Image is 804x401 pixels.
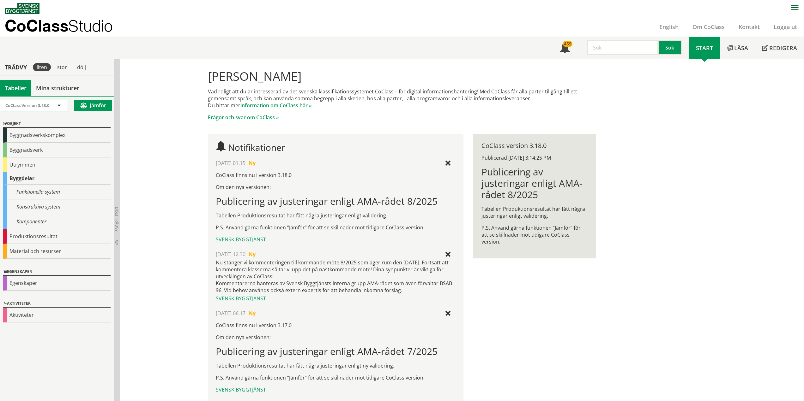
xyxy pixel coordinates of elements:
span: Notifikationer [560,44,570,54]
div: CoClass version 3.18.0 [481,142,588,149]
div: stor [53,63,71,71]
div: Egenskaper [3,268,111,276]
div: Egenskaper [3,276,111,291]
div: dölj [73,63,90,71]
img: Svensk Byggtjänst [5,3,39,14]
input: Sök [587,40,659,55]
a: Start [689,37,720,59]
div: Byggnadsverkskomplex [3,128,111,143]
div: Nu stänger vi kommenteringen till kommande möte 8/2025 som äger rum den [DATE]. Fortsätt att komm... [216,259,456,294]
p: CoClass [5,22,113,29]
a: information om CoClass här » [240,102,312,109]
div: liten [33,63,51,71]
div: Svensk Byggtjänst [216,236,456,243]
p: Om den nya versionen: [216,334,456,341]
span: [DATE] 01.15 [216,160,245,167]
button: Jämför [74,100,112,111]
a: Om CoClass [686,23,732,31]
div: Komponenter [3,214,111,229]
div: Utrymmen [3,157,111,172]
h1: Publicering av justeringar enligt AMA-rådet 8/2025 [481,166,588,200]
p: P.S. Använd gärna funktionen ”Jämför” för att se skillnader mot tidigare CoClass version. [481,224,588,245]
a: Frågor och svar om CoClass » [208,114,279,121]
span: Ny [249,160,256,167]
span: Läsa [734,44,748,52]
div: 459 [563,41,572,47]
div: Aktiviteter [3,308,111,322]
div: Objekt [3,120,111,128]
p: Tabellen Produktionsresultat har fått några justeringar enligt ny validering. [216,362,456,369]
p: P.S. Använd gärna funktionen ”Jämför” för att se skillnader mot tidigare CoClass version. [216,374,456,381]
span: [DATE] 06.17 [216,310,245,317]
div: Svensk Byggtjänst [216,386,456,393]
div: Funktionella system [3,185,111,199]
span: Start [696,44,713,52]
div: Material och resurser [3,244,111,259]
a: Läsa [720,37,755,59]
div: Svensk Byggtjänst [216,295,456,302]
p: Tabellen Produktionsresultat har fått några justeringar enligt validering. [216,212,456,219]
p: CoClass finns nu i version 3.18.0 [216,172,456,179]
p: P.S. Använd gärna funktionen ”Jämför” för att se skillnader mot tidigare CoClass version. [216,224,456,231]
a: Kontakt [732,23,767,31]
span: Ny [249,251,256,258]
span: [DATE] 12.30 [216,251,245,258]
span: Notifikationer [228,141,285,153]
p: CoClass finns nu i version 3.17.0 [216,322,456,329]
span: Studio [68,16,113,35]
div: Konstruktiva system [3,199,111,214]
div: Byggdelar [3,172,111,185]
h1: [PERSON_NAME] [208,69,596,83]
div: Trädvy [1,64,30,71]
div: Aktiviteter [3,300,111,308]
span: CoClass Version 3.18.0 [5,103,49,108]
p: Om den nya versionen: [216,184,456,191]
span: Redigera [769,44,797,52]
div: Byggnadsverk [3,143,111,157]
p: Tabellen Produktionsresultat har fått några justeringar enligt validering. [481,205,588,219]
div: Publicerad [DATE] 3:14:25 PM [481,154,588,161]
h1: Publicering av justeringar enligt AMA-rådet 7/2025 [216,346,456,357]
p: Vad roligt att du är intresserad av det svenska klassifikationssystemet CoClass – för digital inf... [208,88,596,109]
button: Sök [659,40,682,55]
div: Produktionsresultat [3,229,111,244]
a: 459 [553,37,577,59]
span: Dölj trädvy [114,207,119,232]
h1: Publicering av justeringar enligt AMA-rådet 8/2025 [216,196,456,207]
a: English [652,23,686,31]
a: Logga ut [767,23,804,31]
span: Ny [249,310,256,317]
a: Redigera [755,37,804,59]
a: CoClassStudio [5,17,126,37]
a: Mina strukturer [31,80,84,96]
